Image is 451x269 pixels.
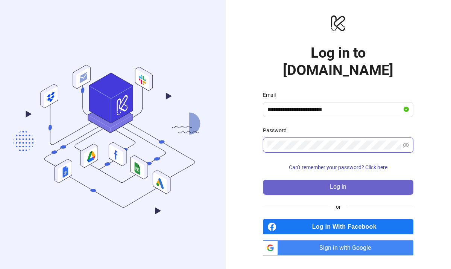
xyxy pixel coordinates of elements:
label: Email [263,91,281,99]
input: Email [267,105,402,114]
a: Log in With Facebook [263,219,413,234]
button: Can't remember your password? Click here [263,162,413,174]
button: Log in [263,180,413,195]
input: Password [267,141,401,150]
span: or [330,203,347,211]
a: Sign in with Google [263,240,413,255]
span: Log in [330,183,346,190]
span: Log in With Facebook [279,219,413,234]
span: Sign in with Google [281,240,413,255]
span: Can't remember your password? Click here [289,164,387,170]
label: Password [263,126,292,134]
h1: Log in to [DOMAIN_NAME] [263,44,413,79]
a: Can't remember your password? Click here [263,164,413,170]
span: eye-invisible [403,142,409,148]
